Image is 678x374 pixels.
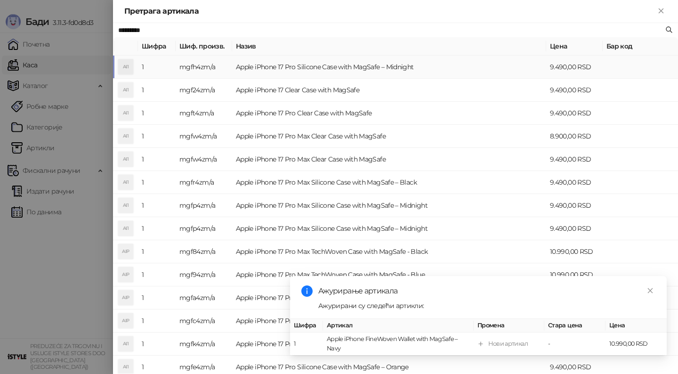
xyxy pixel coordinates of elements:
td: mgfc4zm/a [176,309,232,333]
td: 10.990,00 RSD [546,263,603,286]
td: - [544,333,605,356]
div: AI1 [118,129,133,144]
div: AI1 [118,221,133,236]
td: 1 [138,263,176,286]
td: 1 [138,217,176,240]
th: Бар код [603,37,678,56]
td: mgft4zm/a [176,102,232,125]
td: Apple iPhone 17 Pro Max TechWoven Case with MagSafe - Blue [232,263,546,286]
th: Шифра [290,319,323,333]
div: AIP [118,313,133,328]
td: 9.490,00 RSD [546,194,603,217]
td: mgfw4zm/a [176,148,232,171]
div: Ажурирани су следећи артикли: [318,301,655,311]
span: close [647,287,654,294]
td: 1 [138,286,176,309]
td: 1 [138,125,176,148]
td: 1 [138,309,176,333]
th: Артикал [323,319,474,333]
td: 1 [138,171,176,194]
div: AI1 [118,59,133,74]
td: Apple iPhone 17 Pro Max Silicone Case with MagSafe – Midnight [232,194,546,217]
th: Шиф. произв. [176,37,232,56]
td: Apple iPhone FineWoven Wallet with MagSafe – Navy [323,333,474,356]
div: AI1 [118,198,133,213]
td: 9.490,00 RSD [546,79,603,102]
td: mgfa4zm/a [176,286,232,309]
th: Назив [232,37,546,56]
td: Apple iPhone 17 Pro Max TechWoven Case with MagSafe - Black [232,240,546,263]
th: Цена [605,319,667,333]
td: 10.990,00 RSD [546,240,603,263]
div: AIP [118,290,133,305]
td: 1 [138,194,176,217]
td: Apple iPhone 17 Pro Max Silicone Case with MagSafe – Black [232,171,546,194]
div: AI1 [118,82,133,98]
td: Apple iPhone 17 Pro Silicone Case with MagSafe – Black [232,333,546,356]
td: 1 [138,148,176,171]
td: Apple iPhone 17 Pro Clear Case with MagSafe [232,102,546,125]
td: 9.490,00 RSD [546,102,603,125]
td: 1 [138,56,176,79]
button: Close [655,6,667,17]
td: 1 [290,333,323,356]
td: Apple iPhone 17 Clear Case with MagSafe [232,79,546,102]
div: AI1 [118,106,133,121]
td: 10.990,00 RSD [605,333,667,356]
th: Промена [474,319,544,333]
div: Претрага артикала [124,6,655,17]
td: Apple iPhone 17 Pro Max TechWoven Case with MagSafe - Sienna [232,309,546,333]
td: Apple iPhone 17 Pro Silicone Case with MagSafe – Midnight [232,56,546,79]
th: Цена [546,37,603,56]
div: AIP [118,267,133,282]
td: mgf24zm/a [176,79,232,102]
td: mgfp4zm/a [176,194,232,217]
td: 1 [138,102,176,125]
td: Apple iPhone 17 Pro Max TechWoven Case with MagSafe - Purple [232,286,546,309]
span: info-circle [301,285,313,297]
div: AI1 [118,336,133,351]
td: mgfh4zm/a [176,56,232,79]
td: 8.900,00 RSD [546,125,603,148]
div: Ажурирање артикала [318,285,655,297]
td: 9.490,00 RSD [546,56,603,79]
td: 9.490,00 RSD [546,148,603,171]
td: 1 [138,79,176,102]
td: 1 [138,333,176,356]
th: Стара цена [544,319,605,333]
td: 1 [138,240,176,263]
div: AI1 [118,175,133,190]
td: Apple iPhone 17 Pro Max Silicone Case with MagSafe – Midnight [232,217,546,240]
td: 9.490,00 RSD [546,217,603,240]
a: Close [645,285,655,296]
div: AIP [118,244,133,259]
td: mgf84zm/a [176,240,232,263]
th: Шифра [138,37,176,56]
td: mgf94zm/a [176,263,232,286]
td: mgfp4zm/a [176,217,232,240]
td: mgfr4zm/a [176,171,232,194]
td: Apple iPhone 17 Pro Max Clear Case with MagSafe [232,148,546,171]
td: mgfw4zm/a [176,125,232,148]
div: Нови артикал [488,339,528,349]
td: Apple iPhone 17 Pro Max Clear Case with MagSafe [232,125,546,148]
td: mgfk4zm/a [176,333,232,356]
td: 9.490,00 RSD [546,171,603,194]
div: AI1 [118,152,133,167]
